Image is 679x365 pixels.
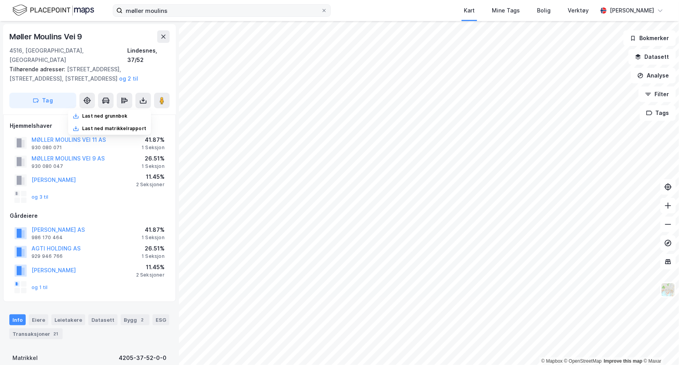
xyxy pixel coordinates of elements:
div: Møller Moulins Vei 9 [9,30,84,43]
button: Tags [640,105,676,121]
div: ESG [153,314,169,325]
div: Verktøy [568,6,589,15]
div: [STREET_ADDRESS], [STREET_ADDRESS], [STREET_ADDRESS] [9,65,163,83]
div: Hjemmelshaver [10,121,169,130]
div: Datasett [88,314,118,325]
div: Kart [464,6,475,15]
div: 1 Seksjon [142,253,165,259]
div: 1 Seksjon [142,163,165,169]
div: 4205-37-52-0-0 [119,353,167,363]
div: 21 [52,330,60,338]
div: Matrikkel [12,353,38,363]
iframe: Chat Widget [640,328,679,365]
div: Lindesnes, 37/52 [127,46,170,65]
div: Transaksjoner [9,328,63,339]
img: logo.f888ab2527a4732fd821a326f86c7f29.svg [12,4,94,17]
div: Mine Tags [492,6,520,15]
a: OpenStreetMap [564,358,602,364]
div: 2 [139,316,146,324]
img: Z [661,282,675,297]
div: Last ned matrikkelrapport [82,125,146,132]
button: Datasett [628,49,676,65]
button: Filter [639,86,676,102]
div: 930 080 047 [32,163,63,169]
div: 986 170 464 [32,235,63,241]
div: 2 Seksjoner [136,272,165,278]
div: 2 Seksjoner [136,182,165,188]
div: Bygg [121,314,149,325]
div: 11.45% [136,172,165,182]
div: Info [9,314,26,325]
div: 41.87% [142,135,165,145]
div: 1 Seksjon [142,145,165,151]
div: Eiere [29,314,48,325]
div: 1 Seksjon [142,235,165,241]
div: Leietakere [51,314,85,325]
a: Improve this map [604,358,642,364]
div: Last ned grunnbok [82,113,127,119]
div: Kontrollprogram for chat [640,328,679,365]
div: Bolig [537,6,551,15]
div: 41.87% [142,225,165,235]
div: [PERSON_NAME] [610,6,654,15]
a: Mapbox [541,358,563,364]
div: 11.45% [136,263,165,272]
button: Tag [9,93,76,108]
div: 4516, [GEOGRAPHIC_DATA], [GEOGRAPHIC_DATA] [9,46,127,65]
div: 26.51% [142,244,165,253]
button: Bokmerker [623,30,676,46]
div: Gårdeiere [10,211,169,220]
span: Tilhørende adresser: [9,66,67,72]
input: Søk på adresse, matrikkel, gårdeiere, leietakere eller personer [123,5,321,16]
div: 26.51% [142,154,165,163]
button: Analyse [631,68,676,83]
div: 930 080 071 [32,145,62,151]
div: 929 946 766 [32,253,63,259]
